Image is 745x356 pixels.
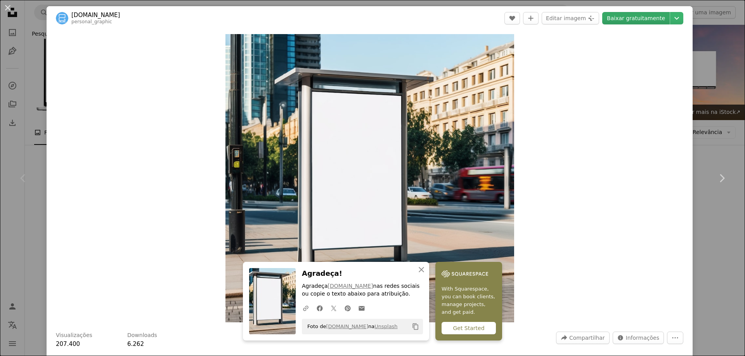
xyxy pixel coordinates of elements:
[313,300,327,316] a: Compartilhar no Facebook
[225,34,514,322] button: Ampliar esta imagem
[56,332,92,339] h3: Visualizações
[602,12,670,24] a: Baixar gratuitamente
[542,12,599,24] button: Editar imagem
[127,341,144,347] span: 6.262
[435,262,502,341] a: With Squarespace, you can book clients, manage projects, and get paid.Get Started
[355,300,369,316] a: Compartilhar por e-mail
[504,12,520,24] button: Curtir
[613,332,664,344] button: Estatísticas desta imagem
[302,282,423,298] p: Agradeça nas redes sociais ou copie o texto abaixo para atribuição.
[56,341,80,347] span: 207.400
[667,332,683,344] button: Mais ações
[341,300,355,316] a: Compartilhar no Pinterest
[326,323,368,329] a: [DOMAIN_NAME]
[442,285,496,316] span: With Squarespace, you can book clients, manage projects, and get paid.
[523,12,539,24] button: Adicionar à coleção
[670,12,683,24] button: Escolha o tamanho do download
[374,323,397,329] a: Unsplash
[556,332,610,344] button: Compartilhar esta imagem
[626,332,659,344] span: Informações
[303,320,398,333] span: Foto de na
[327,300,341,316] a: Compartilhar no Twitter
[328,283,373,289] a: [DOMAIN_NAME]
[127,332,157,339] h3: Downloads
[698,141,745,215] a: Próximo
[302,268,423,279] h3: Agradeça!
[569,332,605,344] span: Compartilhar
[71,19,112,24] a: personal_graphic
[442,268,488,280] img: file-1747939142011-51e5cc87e3c9
[56,12,68,24] img: Ir para o perfil de personalgraphic.com
[71,11,120,19] a: [DOMAIN_NAME]
[409,320,422,333] button: Copiar para a área de transferência
[442,322,496,334] div: Get Started
[225,34,514,322] img: um ponto de ônibus com uma placa branca ao lado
